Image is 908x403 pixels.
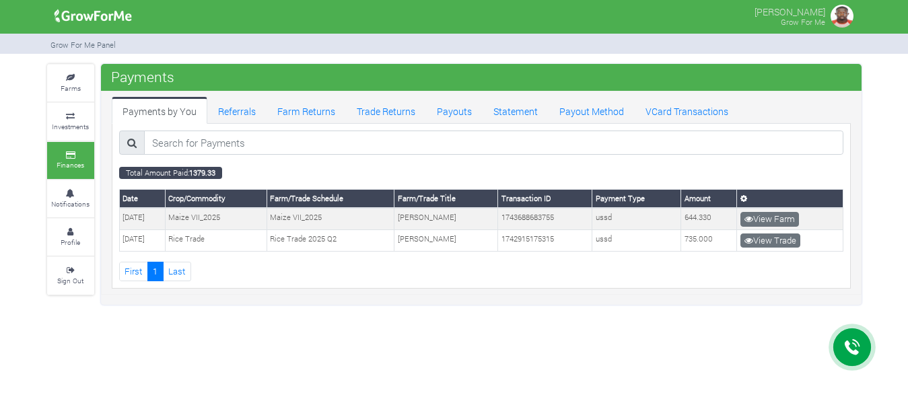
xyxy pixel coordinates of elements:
[498,230,592,252] td: 1742915175315
[50,40,116,50] small: Grow For Me Panel
[51,199,90,209] small: Notifications
[394,230,498,252] td: [PERSON_NAME]
[61,237,80,247] small: Profile
[52,122,89,131] small: Investments
[57,276,83,285] small: Sign Out
[740,233,800,248] a: View Trade
[119,230,165,252] td: [DATE]
[47,103,94,140] a: Investments
[394,190,498,208] th: Farm/Trade Title
[267,208,394,229] td: Maize VII_2025
[119,167,222,179] small: Total Amount Paid:
[147,262,164,281] a: 1
[57,160,84,170] small: Finances
[119,190,165,208] th: Date
[47,219,94,256] a: Profile
[47,65,94,102] a: Farms
[50,3,137,30] img: growforme image
[61,83,81,93] small: Farms
[165,208,267,229] td: Maize VII_2025
[681,190,737,208] th: Amount
[681,208,737,229] td: 644.330
[108,63,178,90] span: Payments
[781,17,825,27] small: Grow For Me
[681,230,737,252] td: 735.000
[47,257,94,294] a: Sign Out
[189,168,215,178] b: 1379.33
[163,262,191,281] a: Last
[592,208,681,229] td: ussd
[207,97,267,124] a: Referrals
[426,97,483,124] a: Payouts
[592,230,681,252] td: ussd
[755,3,825,19] p: [PERSON_NAME]
[119,262,148,281] a: First
[498,190,592,208] th: Transaction ID
[498,208,592,229] td: 1743688683755
[119,262,843,281] nav: Page Navigation
[165,230,267,252] td: Rice Trade
[267,230,394,252] td: Rice Trade 2025 Q2
[47,142,94,179] a: Finances
[47,180,94,217] a: Notifications
[112,97,207,124] a: Payments by You
[346,97,426,124] a: Trade Returns
[635,97,739,124] a: VCard Transactions
[829,3,855,30] img: growforme image
[144,131,843,155] input: Search for Payments
[165,190,267,208] th: Crop/Commodity
[394,208,498,229] td: [PERSON_NAME]
[740,212,799,227] a: View Farm
[119,208,165,229] td: [DATE]
[267,190,394,208] th: Farm/Trade Schedule
[549,97,635,124] a: Payout Method
[592,190,681,208] th: Payment Type
[483,97,549,124] a: Statement
[267,97,346,124] a: Farm Returns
